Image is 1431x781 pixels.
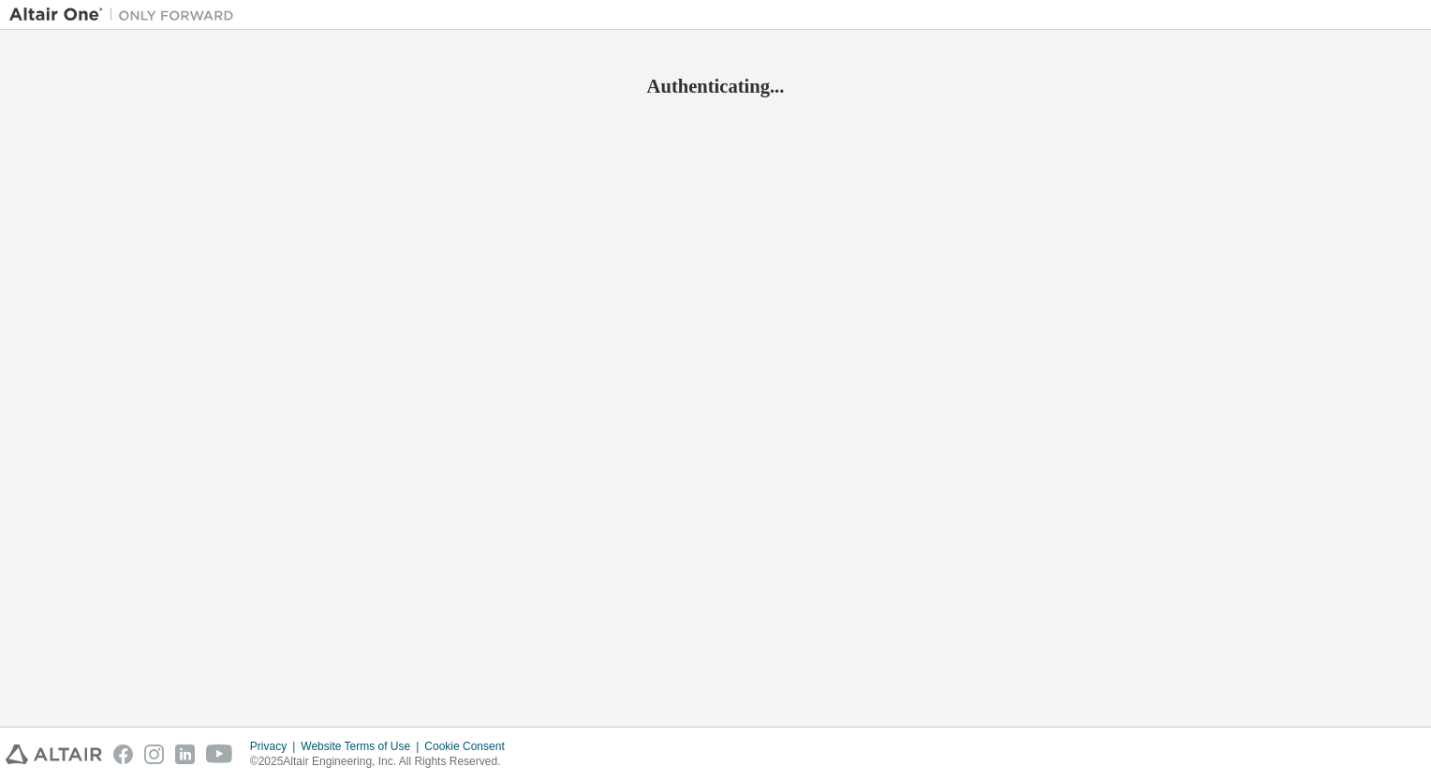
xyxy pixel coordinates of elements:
[9,74,1422,98] h2: Authenticating...
[9,6,243,24] img: Altair One
[113,744,133,764] img: facebook.svg
[301,739,424,754] div: Website Terms of Use
[175,744,195,764] img: linkedin.svg
[206,744,233,764] img: youtube.svg
[6,744,102,764] img: altair_logo.svg
[144,744,164,764] img: instagram.svg
[250,754,516,770] p: © 2025 Altair Engineering, Inc. All Rights Reserved.
[424,739,515,754] div: Cookie Consent
[250,739,301,754] div: Privacy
